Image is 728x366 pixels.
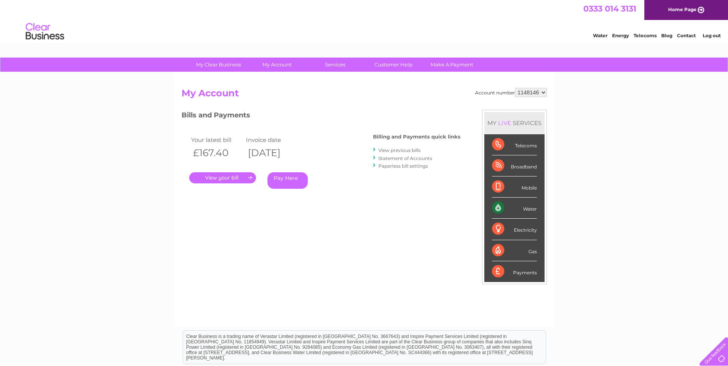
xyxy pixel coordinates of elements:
[484,112,545,134] div: MY SERVICES
[612,33,629,38] a: Energy
[182,88,547,102] h2: My Account
[492,155,537,176] div: Broadband
[378,163,428,169] a: Paperless bill settings
[492,176,537,198] div: Mobile
[189,172,256,183] a: .
[189,135,244,145] td: Your latest bill
[492,134,537,155] div: Telecoms
[634,33,657,38] a: Telecoms
[378,155,432,161] a: Statement of Accounts
[583,4,636,13] a: 0333 014 3131
[189,145,244,161] th: £167.40
[187,58,250,72] a: My Clear Business
[593,33,607,38] a: Water
[373,134,461,140] h4: Billing and Payments quick links
[492,219,537,240] div: Electricity
[304,58,367,72] a: Services
[244,145,299,161] th: [DATE]
[420,58,484,72] a: Make A Payment
[378,147,421,153] a: View previous bills
[475,88,547,97] div: Account number
[703,33,721,38] a: Log out
[492,198,537,219] div: Water
[245,58,309,72] a: My Account
[677,33,696,38] a: Contact
[497,119,513,127] div: LIVE
[267,172,308,189] a: Pay Here
[492,261,537,282] div: Payments
[183,4,546,37] div: Clear Business is a trading name of Verastar Limited (registered in [GEOGRAPHIC_DATA] No. 3667643...
[244,135,299,145] td: Invoice date
[25,20,64,43] img: logo.png
[661,33,672,38] a: Blog
[492,240,537,261] div: Gas
[362,58,425,72] a: Customer Help
[182,110,461,123] h3: Bills and Payments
